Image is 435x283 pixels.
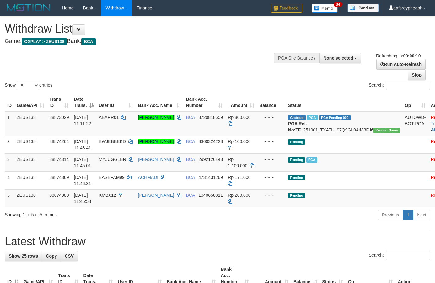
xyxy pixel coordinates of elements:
td: 1 [5,111,14,136]
span: BCA [81,38,95,45]
span: CSV [65,254,74,259]
select: Showentries [16,81,39,90]
a: [PERSON_NAME] [138,139,174,144]
a: [PERSON_NAME] [138,115,174,120]
span: MYJUGGLER [99,157,126,162]
a: CSV [61,251,78,261]
span: Copy 1040658811 to clipboard [198,193,223,198]
a: Copy [42,251,61,261]
th: Balance [257,93,286,111]
span: Grabbed [288,115,306,120]
th: Trans ID: activate to sort column ascending [47,93,71,111]
td: 3 [5,153,14,171]
div: - - - [259,114,283,120]
span: 88874264 [49,139,69,144]
button: None selected [319,53,361,63]
span: Copy 2992126443 to clipboard [198,157,223,162]
th: ID [5,93,14,111]
div: - - - [259,156,283,163]
span: [DATE] 11:11:22 [74,115,91,126]
td: ZEUS138 [14,189,47,207]
td: ZEUS138 [14,171,47,189]
span: [DATE] 11:46:58 [74,193,91,204]
span: Copy [46,254,57,259]
input: Search: [386,81,430,90]
a: [PERSON_NAME] [138,193,174,198]
div: Showing 1 to 5 of 5 entries [5,209,177,218]
th: Game/API: activate to sort column ascending [14,93,47,111]
span: [DATE] 11:46:31 [74,175,91,186]
span: PGA Pending [319,115,351,120]
a: Stop [408,70,426,80]
a: ACHMADI [138,175,158,180]
th: User ID: activate to sort column ascending [96,93,136,111]
a: Previous [378,210,403,220]
span: [DATE] 11:45:01 [74,157,91,168]
span: Copy 8720818559 to clipboard [198,115,223,120]
span: ABARR01 [99,115,119,120]
span: Marked by aafnoeunsreypich [307,115,318,120]
strong: 00:00:10 [403,53,421,58]
td: 2 [5,136,14,153]
span: BCA [186,115,195,120]
div: - - - [259,192,283,198]
img: MOTION_logo.png [5,3,52,13]
span: 34 [334,2,342,7]
span: BCA [186,139,195,144]
div: - - - [259,174,283,180]
span: Rp 100.000 [228,139,250,144]
a: Run Auto-Refresh [376,59,426,70]
a: 1 [403,210,413,220]
span: Pending [288,157,305,163]
div: PGA Site Balance / [274,53,319,63]
span: 88873029 [49,115,69,120]
label: Show entries [5,81,52,90]
td: 4 [5,171,14,189]
a: Next [413,210,430,220]
img: Feedback.jpg [271,4,302,13]
div: - - - [259,138,283,145]
span: BWJEBBEKD [99,139,126,144]
span: Rp 800.000 [228,115,250,120]
img: Button%20Memo.svg [312,4,338,13]
span: Rp 1.100.000 [228,157,247,168]
span: BCA [186,157,195,162]
span: Refreshing in: [376,53,421,58]
span: Rp 171.000 [228,175,250,180]
span: Rp 200.000 [228,193,250,198]
input: Search: [386,251,430,260]
span: Pending [288,193,305,198]
th: Date Trans.: activate to sort column descending [71,93,96,111]
span: Show 25 rows [9,254,38,259]
a: [PERSON_NAME] [138,157,174,162]
span: Copy 4731431269 to clipboard [198,175,223,180]
h4: Game: Bank: [5,38,284,45]
img: panduan.png [347,4,379,12]
td: TF_251001_TXATUL97Q9GL0A483FJ6 [286,111,402,136]
th: Amount: activate to sort column ascending [225,93,257,111]
span: OXPLAY > ZEUS138 [22,38,67,45]
span: Marked by aafnoeunsreypich [306,157,317,163]
span: Pending [288,175,305,180]
span: Pending [288,139,305,145]
span: KMBX12 [99,193,116,198]
th: Bank Acc. Number: activate to sort column ascending [184,93,226,111]
th: Bank Acc. Name: activate to sort column ascending [136,93,184,111]
span: 88874369 [49,175,69,180]
label: Search: [369,81,430,90]
label: Search: [369,251,430,260]
td: ZEUS138 [14,153,47,171]
span: [DATE] 11:43:41 [74,139,91,150]
span: BASEPAM99 [99,175,125,180]
span: None selected [323,56,353,61]
b: PGA Ref. No: [288,121,307,132]
td: ZEUS138 [14,111,47,136]
span: BCA [186,175,195,180]
td: AUTOWD-BOT-PGA [402,111,428,136]
td: 5 [5,189,14,207]
th: Status [286,93,402,111]
h1: Withdraw List [5,23,284,35]
span: BCA [186,193,195,198]
span: Copy 8360324223 to clipboard [198,139,223,144]
span: 88874380 [49,193,69,198]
